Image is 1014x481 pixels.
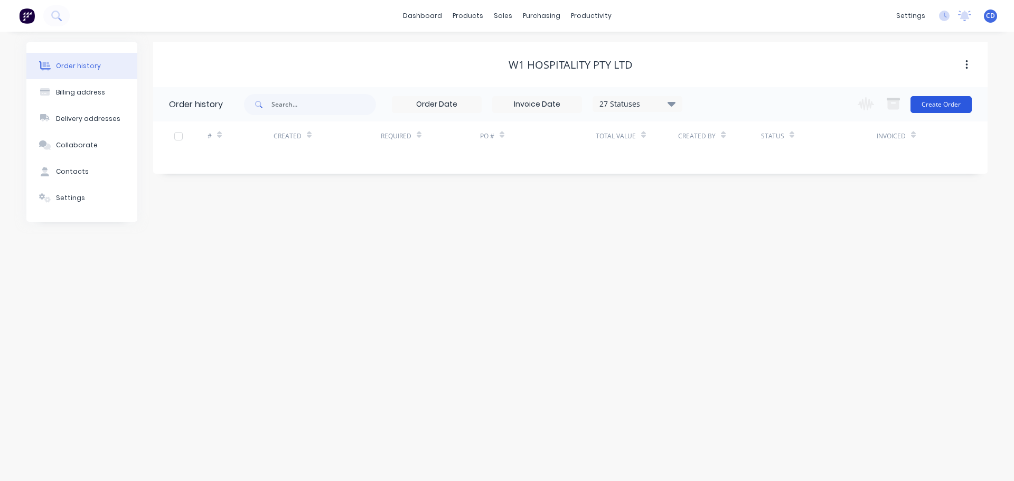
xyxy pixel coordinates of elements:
button: Contacts [26,158,137,185]
div: Invoiced [877,131,906,141]
img: Factory [19,8,35,24]
button: Delivery addresses [26,106,137,132]
div: products [447,8,489,24]
div: Collaborate [56,140,98,150]
div: Settings [56,193,85,203]
div: Total Value [596,121,678,150]
div: Contacts [56,167,89,176]
div: Created By [678,131,716,141]
div: # [208,121,274,150]
div: Order history [56,61,101,71]
div: 27 Statuses [593,98,682,110]
a: dashboard [398,8,447,24]
div: PO # [480,121,596,150]
div: Created [274,131,302,141]
button: Billing address [26,79,137,106]
div: Invoiced [877,121,943,150]
div: PO # [480,131,494,141]
button: Order history [26,53,137,79]
input: Order Date [392,97,481,112]
div: Delivery addresses [56,114,120,124]
div: Required [381,131,411,141]
div: Required [381,121,480,150]
div: W1 Hospitality PTY LTD [509,59,633,71]
div: Order history [169,98,223,111]
button: Create Order [910,96,972,113]
div: Created By [678,121,760,150]
div: purchasing [518,8,566,24]
div: settings [891,8,931,24]
div: Billing address [56,88,105,97]
input: Invoice Date [493,97,581,112]
div: productivity [566,8,617,24]
div: Created [274,121,381,150]
input: Search... [271,94,376,115]
div: # [208,131,212,141]
button: Settings [26,185,137,211]
div: Status [761,131,784,141]
div: sales [489,8,518,24]
div: Total Value [596,131,636,141]
button: Collaborate [26,132,137,158]
span: CD [986,11,995,21]
div: Status [761,121,877,150]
